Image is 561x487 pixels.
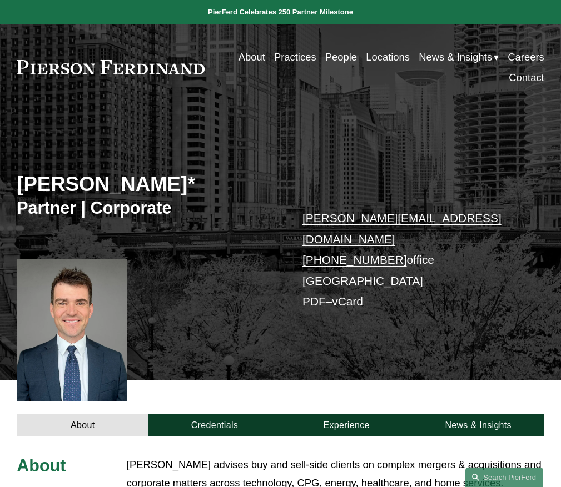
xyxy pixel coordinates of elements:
a: Credentials [148,414,280,436]
a: About [239,47,265,67]
a: Search this site [465,468,543,487]
span: About [17,456,66,475]
a: PDF [302,295,326,308]
a: Experience [280,414,412,436]
h2: [PERSON_NAME]* [17,172,280,197]
a: [PERSON_NAME][EMAIL_ADDRESS][DOMAIN_NAME] [302,212,502,245]
a: About [17,414,148,436]
a: News & Insights [413,414,544,436]
span: News & Insights [419,48,492,66]
p: office [GEOGRAPHIC_DATA] – [302,208,522,312]
h3: Partner | Corporate [17,198,280,219]
a: [PHONE_NUMBER] [302,253,406,266]
a: folder dropdown [419,47,499,67]
a: Careers [508,47,544,67]
a: People [325,47,357,67]
a: Locations [366,47,410,67]
a: Practices [274,47,316,67]
a: Contact [509,67,544,88]
a: vCard [332,295,363,308]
